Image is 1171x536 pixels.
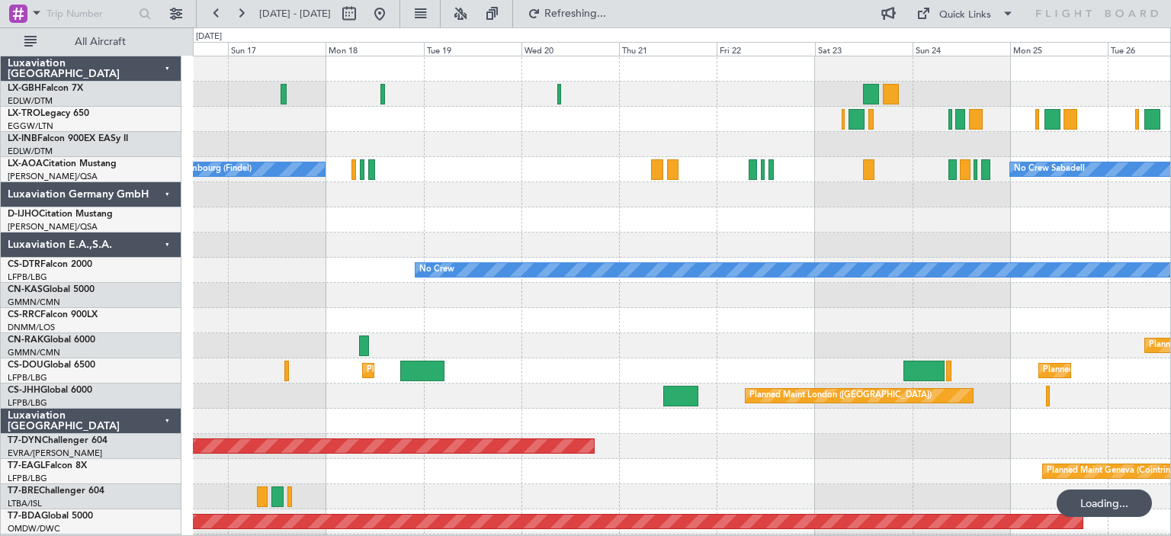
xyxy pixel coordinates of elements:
input: Trip Number [47,2,134,25]
div: Quick Links [939,8,991,23]
div: Planned Maint London ([GEOGRAPHIC_DATA]) [749,384,932,407]
span: CS-DOU [8,361,43,370]
span: T7-DYN [8,436,42,445]
span: D-IJHO [8,210,39,219]
a: [PERSON_NAME]/QSA [8,171,98,182]
div: Sun 17 [228,42,326,56]
a: EDLW/DTM [8,146,53,157]
span: LX-INB [8,134,37,143]
a: LX-TROLegacy 650 [8,109,89,118]
a: CS-DOUGlobal 6500 [8,361,95,370]
span: T7-EAGL [8,461,45,470]
span: Refreshing... [544,8,608,19]
a: [PERSON_NAME]/QSA [8,221,98,233]
a: GMMN/CMN [8,297,60,308]
a: CN-KASGlobal 5000 [8,285,95,294]
div: Thu 21 [619,42,717,56]
span: CN-KAS [8,285,43,294]
a: LFPB/LBG [8,397,47,409]
button: Refreshing... [521,2,612,26]
div: Loading... [1057,489,1152,517]
span: CS-DTR [8,260,40,269]
div: Wed 20 [521,42,619,56]
div: No Crew Luxembourg (Findel) [134,158,252,181]
span: LX-GBH [8,84,41,93]
a: DNMM/LOS [8,322,55,333]
button: Quick Links [909,2,1022,26]
div: Mon 25 [1010,42,1108,56]
span: T7-BRE [8,486,39,496]
a: LX-AOACitation Mustang [8,159,117,169]
a: CS-DTRFalcon 2000 [8,260,92,269]
div: No Crew Sabadell [1014,158,1085,181]
div: No Crew [419,258,454,281]
a: OMDW/DWC [8,523,60,534]
div: Fri 22 [717,42,814,56]
a: D-IJHOCitation Mustang [8,210,113,219]
a: EVRA/[PERSON_NAME] [8,448,102,459]
a: T7-DYNChallenger 604 [8,436,107,445]
a: LTBA/ISL [8,498,42,509]
a: T7-EAGLFalcon 8X [8,461,87,470]
a: LFPB/LBG [8,372,47,384]
span: CS-RRC [8,310,40,319]
div: Mon 18 [326,42,423,56]
div: [DATE] [196,30,222,43]
a: LFPB/LBG [8,271,47,283]
button: All Aircraft [17,30,165,54]
a: EGGW/LTN [8,120,53,132]
a: T7-BREChallenger 604 [8,486,104,496]
div: Sun 24 [913,42,1010,56]
a: CN-RAKGlobal 6000 [8,335,95,345]
div: Planned Maint [GEOGRAPHIC_DATA] ([GEOGRAPHIC_DATA]) [367,359,607,382]
span: LX-TRO [8,109,40,118]
div: Sat 23 [815,42,913,56]
span: All Aircraft [40,37,161,47]
span: T7-BDA [8,512,41,521]
a: LFPB/LBG [8,473,47,484]
a: CS-JHHGlobal 6000 [8,386,92,395]
a: LX-INBFalcon 900EX EASy II [8,134,128,143]
span: CS-JHH [8,386,40,395]
div: Tue 19 [424,42,521,56]
a: T7-BDAGlobal 5000 [8,512,93,521]
span: CN-RAK [8,335,43,345]
a: GMMN/CMN [8,347,60,358]
a: LX-GBHFalcon 7X [8,84,83,93]
span: [DATE] - [DATE] [259,7,331,21]
a: CS-RRCFalcon 900LX [8,310,98,319]
span: LX-AOA [8,159,43,169]
a: EDLW/DTM [8,95,53,107]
